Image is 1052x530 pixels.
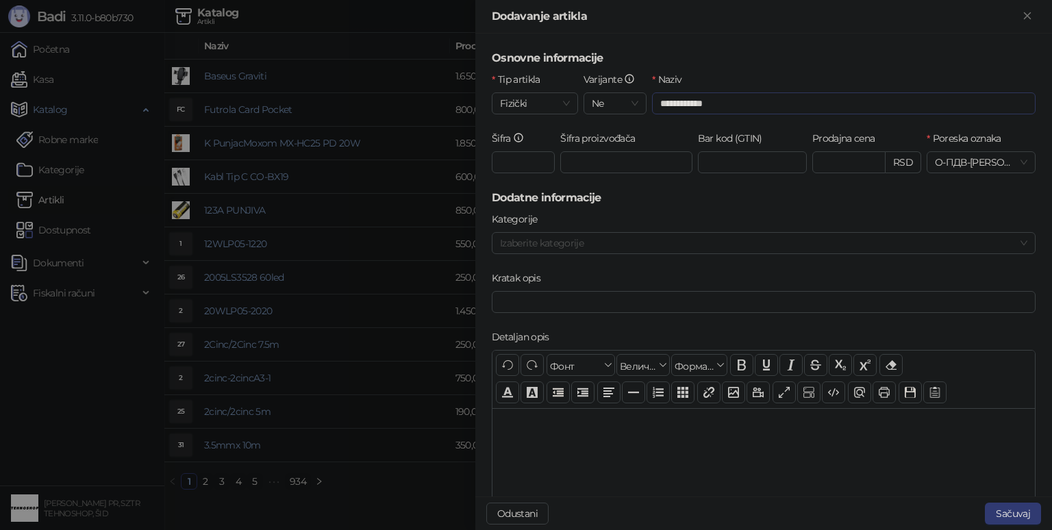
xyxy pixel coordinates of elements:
h5: Dodatne informacije [492,190,1036,206]
button: Прикажи блокове [797,381,821,403]
label: Detaljan opis [492,329,558,344]
button: Хоризонтална линија [622,381,645,403]
button: Формати [671,354,727,376]
button: Sačuvaj [985,503,1041,525]
button: Видео [747,381,770,403]
button: Уклони формат [879,354,903,376]
button: Искошено [779,354,803,376]
label: Šifra proizvođača [560,131,644,146]
span: Ne [592,93,638,114]
button: Шаблон [923,381,947,403]
label: Poreska oznaka [927,131,1010,146]
h5: Osnovne informacije [492,50,1036,66]
div: Dodavanje artikla [492,8,1019,25]
input: Šifra proizvođača [560,151,692,173]
button: Поравнање [597,381,621,403]
span: Fizički [500,93,570,114]
div: RSD [886,151,921,173]
button: Поврати [496,354,519,376]
label: Varijante [584,72,644,87]
button: Подвучено [755,354,778,376]
button: Индексирано [829,354,852,376]
button: Приказ преко целог екрана [773,381,796,403]
button: Боја текста [496,381,519,403]
button: Увлачење [571,381,594,403]
button: Експонент [853,354,877,376]
button: Величина [616,354,670,376]
label: Šifra [492,131,533,146]
label: Prodajna cena [812,131,884,146]
button: Приказ кода [822,381,845,403]
label: Kratak opis [492,270,549,286]
label: Tip artikla [492,72,549,87]
button: Табела [671,381,694,403]
button: Сачувај [899,381,922,403]
button: Веза [697,381,721,403]
button: Понови [521,354,544,376]
label: Bar kod (GTIN) [698,131,771,146]
button: Слика [722,381,745,403]
button: Листа [647,381,670,403]
label: Naziv [652,72,690,87]
button: Преглед [848,381,871,403]
input: Bar kod (GTIN) [698,151,807,173]
input: Naziv [652,92,1036,114]
button: Извлачење [547,381,570,403]
button: Боја позадине [521,381,544,403]
button: Zatvori [1019,8,1036,25]
label: Kategorije [492,212,546,227]
button: Прецртано [804,354,827,376]
button: Фонт [547,354,615,376]
button: Штампај [873,381,896,403]
button: Подебљано [730,354,753,376]
input: Kratak opis [492,291,1036,313]
span: О-ПДВ - [PERSON_NAME] ( 20,00 %) [935,152,1027,173]
button: Odustani [486,503,549,525]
